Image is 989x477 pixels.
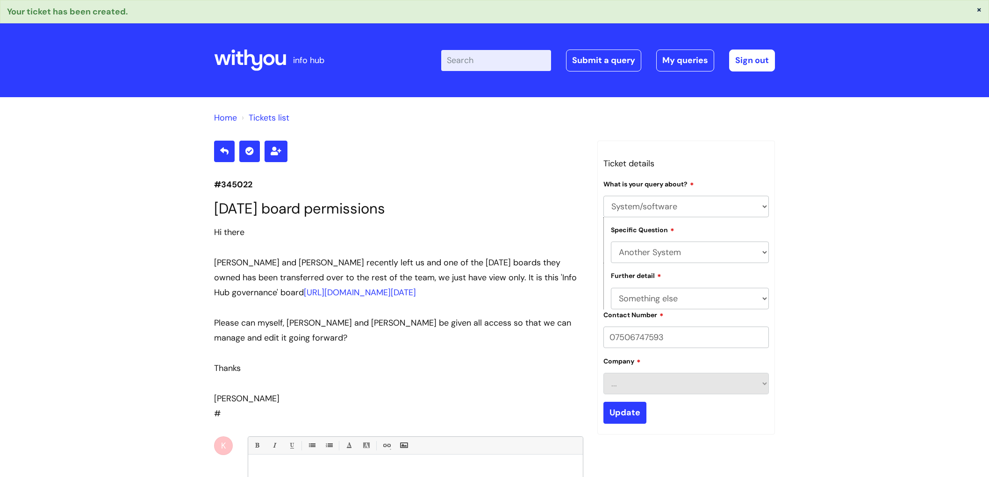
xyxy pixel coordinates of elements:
a: • Unordered List (Ctrl-Shift-7) [306,440,317,451]
a: Underline(Ctrl-U) [286,440,297,451]
a: Italic (Ctrl-I) [268,440,280,451]
div: [PERSON_NAME] [214,391,583,406]
a: Link [380,440,392,451]
a: [URL][DOMAIN_NAME][DATE] [304,287,416,298]
a: 1. Ordered List (Ctrl-Shift-8) [323,440,335,451]
div: | - [441,50,775,71]
label: Further detail [611,271,661,280]
div: Please can myself, [PERSON_NAME] and [PERSON_NAME] be given all access so that we can manage and ... [214,315,583,346]
h3: Ticket details [603,156,769,171]
a: Insert Image... [398,440,409,451]
label: Company [603,356,641,365]
label: Specific Question [611,225,674,234]
p: #345022 [214,177,583,192]
input: Search [441,50,551,71]
label: What is your query about? [603,179,694,188]
div: [PERSON_NAME] and [PERSON_NAME] recently left us and one of the [DATE] boards they owned has been... [214,255,583,300]
li: Tickets list [239,110,289,125]
li: Solution home [214,110,237,125]
div: # [214,225,583,421]
input: Update [603,402,646,423]
a: My queries [656,50,714,71]
h1: [DATE] board permissions [214,200,583,217]
a: Submit a query [566,50,641,71]
a: Font Color [343,440,355,451]
a: Bold (Ctrl-B) [251,440,263,451]
div: Thanks [214,361,583,376]
button: × [976,5,982,14]
a: Home [214,112,237,123]
a: Sign out [729,50,775,71]
label: Contact Number [603,310,664,319]
div: K [214,436,233,455]
p: info hub [293,53,324,68]
div: Hi there [214,225,583,240]
a: Back Color [360,440,372,451]
a: Tickets list [249,112,289,123]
